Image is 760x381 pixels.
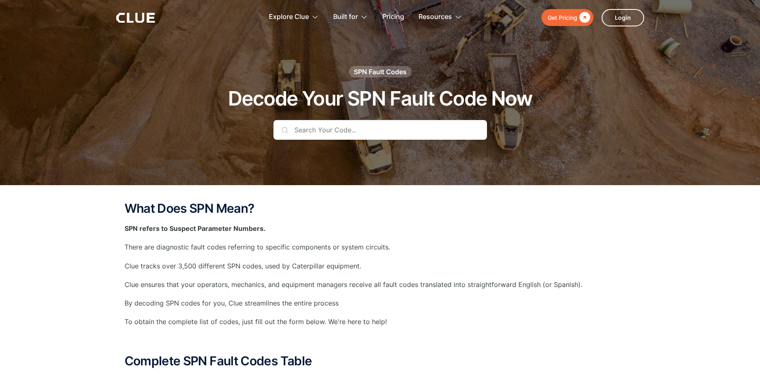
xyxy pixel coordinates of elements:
p: By decoding SPN codes for you, Clue streamlines the entire process [125,298,636,308]
a: Login [602,9,644,26]
p: Clue ensures that your operators, mechanics, and equipment managers receive all fault codes trans... [125,280,636,290]
h2: What Does SPN Mean? [125,202,636,215]
a: Pricing [382,4,404,30]
p: Clue tracks over 3,500 different SPN codes, used by Caterpillar equipment. [125,261,636,271]
p: ‍ [125,335,636,346]
h2: Complete SPN Fault Codes Table [125,354,636,368]
input: Search Your Code... [273,120,487,140]
div: Resources [419,4,452,30]
p: To obtain the complete list of codes, just fill out the form below. We're here to help! [125,317,636,327]
p: There are diagnostic fault codes referring to specific components or system circuits. [125,242,636,252]
h1: Decode Your SPN Fault Code Now [228,88,532,110]
div: Built for [333,4,358,30]
div: SPN Fault Codes [354,67,407,76]
a: Get Pricing [541,9,593,26]
div:  [577,12,590,23]
div: Explore Clue [269,4,309,30]
div: Get Pricing [548,12,577,23]
strong: SPN refers to Suspect Parameter Numbers. [125,224,266,233]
